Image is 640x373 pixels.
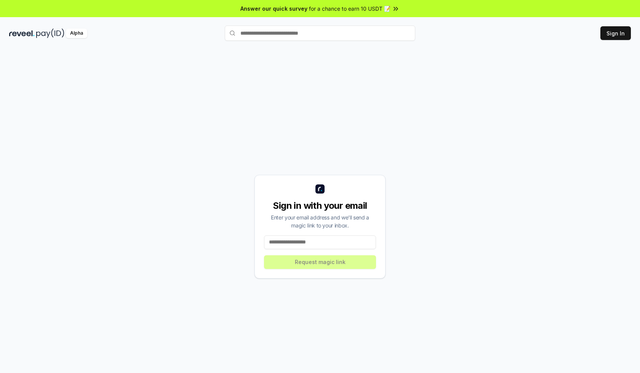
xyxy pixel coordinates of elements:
[264,213,376,229] div: Enter your email address and we’ll send a magic link to your inbox.
[309,5,390,13] span: for a chance to earn 10 USDT 📝
[264,200,376,212] div: Sign in with your email
[66,29,87,38] div: Alpha
[600,26,631,40] button: Sign In
[36,29,64,38] img: pay_id
[9,29,35,38] img: reveel_dark
[240,5,307,13] span: Answer our quick survey
[315,184,325,194] img: logo_small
